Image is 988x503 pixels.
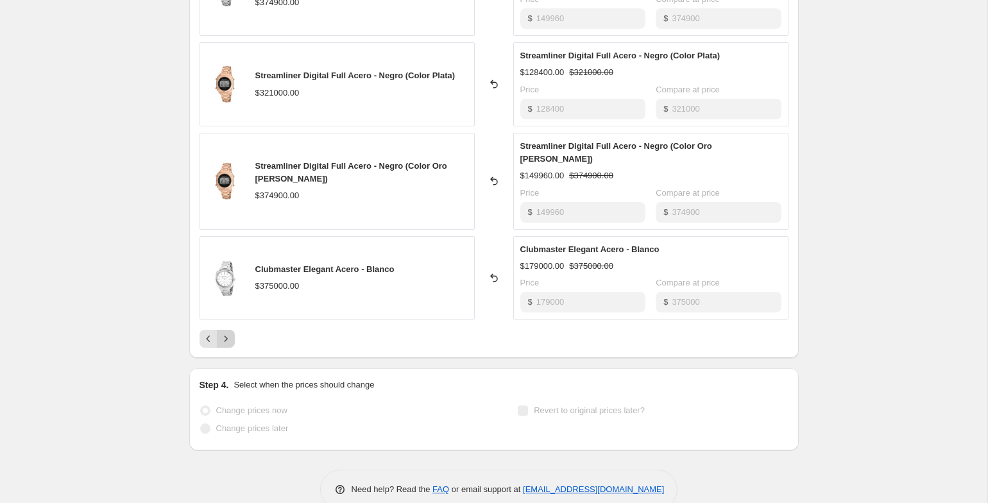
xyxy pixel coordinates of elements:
[200,330,217,348] button: Previous
[216,405,287,415] span: Change prices now
[432,484,449,494] a: FAQ
[520,66,565,79] div: $128400.00
[216,423,289,433] span: Change prices later
[656,85,720,94] span: Compare at price
[255,161,447,183] span: Streamliner Digital Full Acero - Negro (Color Oro [PERSON_NAME])
[520,85,540,94] span: Price
[656,278,720,287] span: Compare at price
[520,244,660,254] span: Clubmaster Elegant Acero - Blanco
[534,405,645,415] span: Revert to original prices later?
[528,207,532,217] span: $
[569,260,613,273] strike: $375000.00
[255,264,395,274] span: Clubmaster Elegant Acero - Blanco
[255,189,300,202] div: $374900.00
[200,379,229,391] h2: Step 4.
[520,278,540,287] span: Price
[520,188,540,198] span: Price
[663,297,668,307] span: $
[663,207,668,217] span: $
[663,13,668,23] span: $
[200,330,235,348] nav: Pagination
[255,71,456,80] span: Streamliner Digital Full Acero - Negro (Color Plata)
[663,104,668,114] span: $
[569,66,613,79] strike: $321000.00
[656,188,720,198] span: Compare at price
[528,13,532,23] span: $
[352,484,433,494] span: Need help? Read the
[520,169,565,182] div: $149960.00
[207,162,245,200] img: Streamliner-Digital-221337.SPRG_.DG_.1.SB-web_80x.jpg
[569,169,613,182] strike: $374900.00
[520,141,712,164] span: Streamliner Digital Full Acero - Negro (Color Oro [PERSON_NAME])
[449,484,523,494] span: or email support at
[255,87,300,99] div: $321000.00
[207,259,245,297] img: Clubmaster-Elegant-22937.S.E.2.SB-web_80x.jpg
[207,65,245,103] img: Streamliner-Digital-221337.SPRG_.DG_.1.SB-web_80x.jpg
[520,51,720,60] span: Streamliner Digital Full Acero - Negro (Color Plata)
[255,280,300,293] div: $375000.00
[528,104,532,114] span: $
[528,297,532,307] span: $
[523,484,664,494] a: [EMAIL_ADDRESS][DOMAIN_NAME]
[234,379,374,391] p: Select when the prices should change
[217,330,235,348] button: Next
[520,260,565,273] div: $179000.00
